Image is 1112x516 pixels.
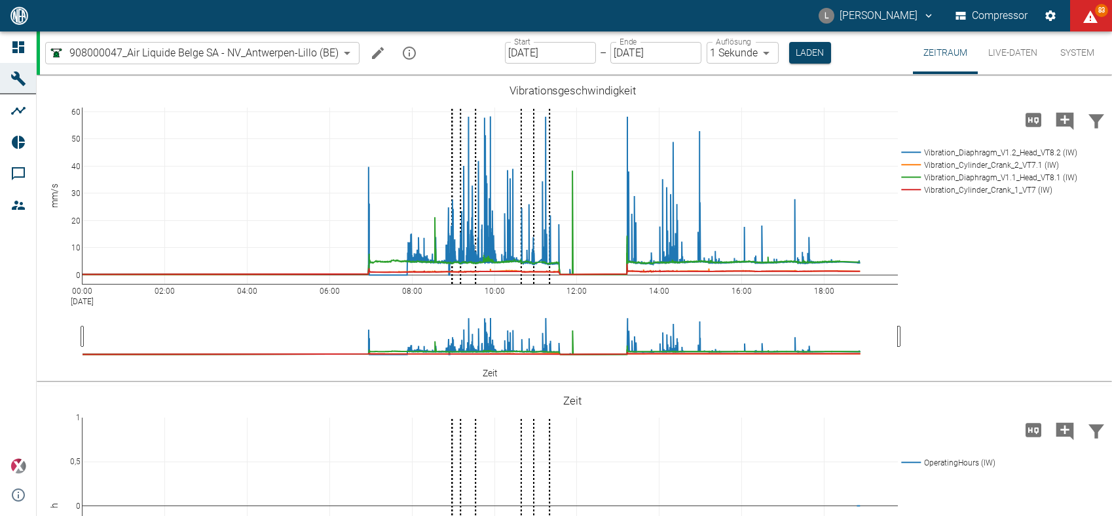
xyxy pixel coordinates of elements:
button: Compressor [953,4,1031,28]
img: Xplore Logo [10,458,26,474]
button: Einstellungen [1039,4,1062,28]
span: 83 [1095,4,1108,17]
button: Daten filtern [1081,413,1112,447]
input: DD.MM.YYYY [610,42,701,64]
span: Hohe Auflösung [1018,113,1049,125]
button: mission info [396,40,422,66]
p: – [600,45,606,60]
label: Auflösung [716,36,751,47]
button: Machine bearbeiten [365,40,391,66]
button: System [1048,31,1107,74]
button: Kommentar hinzufügen [1049,103,1081,137]
div: L [819,8,834,24]
a: 908000047_Air Liquide Belge SA - NV_Antwerpen-Lillo (BE) [48,45,339,61]
button: Laden [789,42,831,64]
img: logo [9,7,29,24]
button: Kommentar hinzufügen [1049,413,1081,447]
label: Ende [620,36,637,47]
div: 1 Sekunde [707,42,779,64]
button: Daten filtern [1081,103,1112,137]
input: DD.MM.YYYY [505,42,596,64]
button: Live-Daten [978,31,1048,74]
button: luca.corigliano@neuman-esser.com [817,4,936,28]
span: Hohe Auflösung [1018,423,1049,435]
span: 908000047_Air Liquide Belge SA - NV_Antwerpen-Lillo (BE) [69,45,339,60]
button: Zeitraum [913,31,978,74]
label: Start [514,36,530,47]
